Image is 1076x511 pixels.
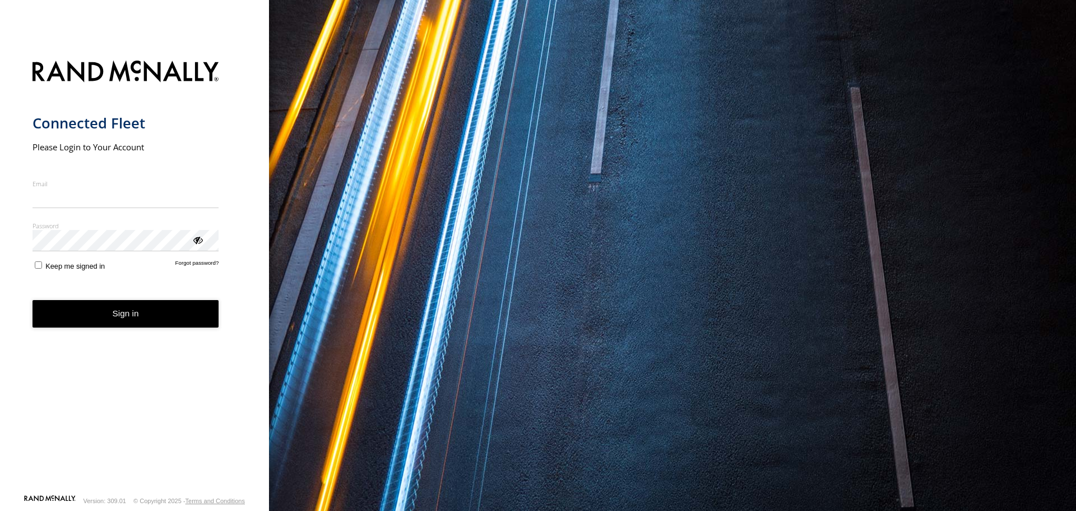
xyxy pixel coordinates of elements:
label: Password [33,222,219,230]
label: Email [33,179,219,188]
div: © Copyright 2025 - [133,498,245,504]
form: main [33,54,237,494]
a: Forgot password? [175,260,219,270]
a: Terms and Conditions [185,498,245,504]
img: Rand McNally [33,58,219,87]
span: Keep me signed in [45,262,105,270]
a: Visit our Website [24,495,76,507]
button: Sign in [33,300,219,328]
h1: Connected Fleet [33,114,219,132]
div: ViewPassword [192,234,203,245]
input: Keep me signed in [35,261,42,269]
div: Version: 309.01 [84,498,126,504]
h2: Please Login to Your Account [33,141,219,153]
